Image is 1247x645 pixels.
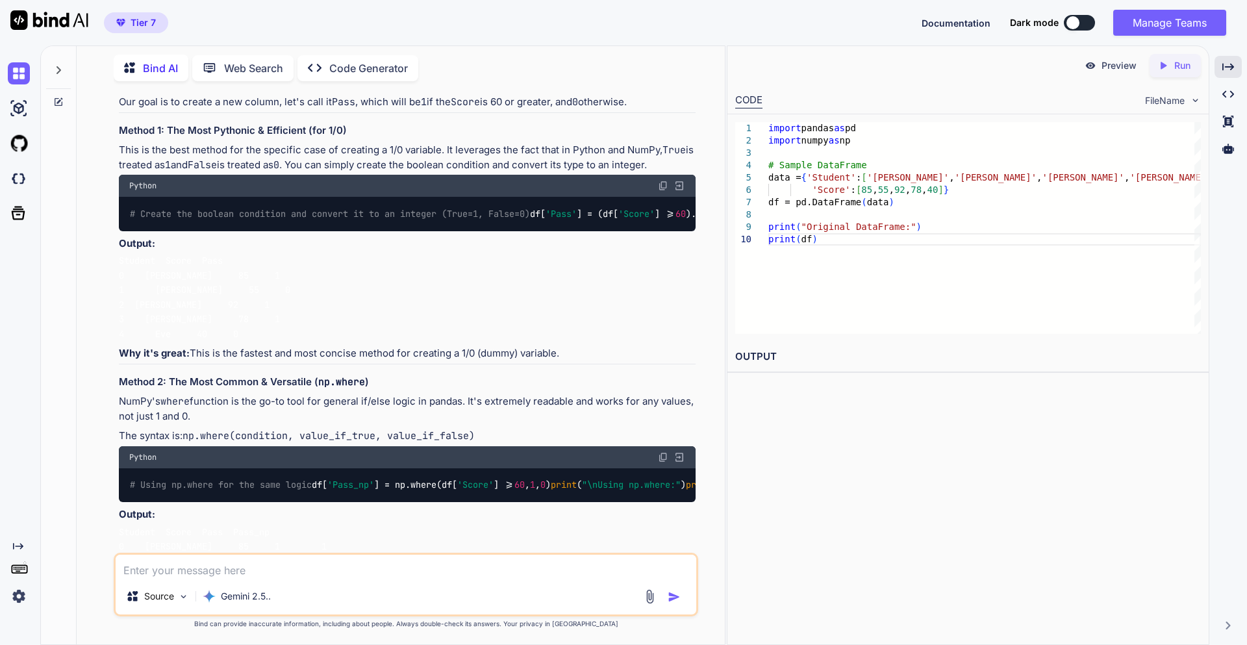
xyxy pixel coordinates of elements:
span: 60 [675,208,686,220]
img: Open in Browser [674,451,685,463]
span: '[PERSON_NAME]' [1042,172,1124,183]
span: ( [861,197,866,207]
span: import [768,123,801,133]
code: Student Score Pass 0 [PERSON_NAME] 85 1 1 [PERSON_NAME] 55 0 2 [PERSON_NAME] 92 1 3 [PERSON_NAME]... [119,255,290,340]
span: 'Pass' [546,208,577,220]
span: : [850,184,855,195]
span: "Original DataFrame:" [801,221,916,232]
h3: Method 1: The Most Pythonic & Efficient (for 1/0) [119,123,696,138]
code: Pass [332,95,355,108]
span: '[PERSON_NAME]' [1129,172,1211,183]
span: FileName [1145,94,1185,107]
span: df = pd.DataFrame [768,197,861,207]
span: Documentation [922,18,990,29]
span: '[PERSON_NAME]' [866,172,948,183]
p: This is the fastest and most concise method for creating a 1/0 (dummy) variable. [119,346,696,361]
code: 0 [273,158,279,171]
code: where [160,395,190,408]
div: 3 [735,147,751,159]
code: np.where(condition, value_if_true, value_if_false) [183,429,475,442]
span: Dark mode [1010,16,1059,29]
span: Python [129,452,157,462]
div: 6 [735,184,751,196]
span: print [768,234,796,244]
p: Source [144,590,174,603]
img: icon [668,590,681,603]
p: Run [1174,59,1190,72]
p: Code Generator [329,60,408,76]
img: Pick Models [178,591,189,602]
button: premiumTier 7 [104,12,168,33]
div: 5 [735,171,751,184]
span: pandas [801,123,834,133]
button: Documentation [922,16,990,30]
div: 2 [735,134,751,147]
span: "\nUsing np.where:" [582,479,681,491]
div: 8 [735,209,751,221]
span: print [686,479,712,491]
div: 9 [735,221,751,233]
div: CODE [735,93,762,108]
span: ) [916,221,921,232]
code: df[ ] = (df[ ] >= ).astype( ) ( ) (df) [129,207,957,221]
span: 'Score' [457,479,494,491]
span: 40 [927,184,938,195]
img: premium [116,19,125,27]
p: Our goal is to create a new column, let's call it , which will be if the is 60 or greater, and ot... [119,95,696,110]
p: The syntax is: [119,429,696,444]
h2: OUTPUT [727,342,1209,372]
p: Bind AI [143,60,178,76]
img: ai-studio [8,97,30,120]
img: Bind AI [10,10,88,30]
p: NumPy's function is the go-to tool for general if/else logic in pandas. It's extremely readable a... [119,394,696,424]
span: ) [888,197,894,207]
span: numpy [801,135,828,145]
span: 60 [514,479,525,491]
span: df [801,234,812,244]
span: [ [856,184,861,195]
span: 85 [861,184,872,195]
strong: Output: [119,237,155,249]
span: , [922,184,927,195]
span: # Sample DataFrame [768,160,867,170]
img: chat [8,62,30,84]
span: ( [796,234,801,244]
span: pd [845,123,856,133]
h3: Method 2: The Most Common & Versatile ( ) [119,375,696,390]
span: , [1037,172,1042,183]
span: import [768,135,801,145]
strong: Output: [119,508,155,520]
span: 'Score' [618,208,655,220]
span: 'Score' [812,184,850,195]
span: ( [796,221,801,232]
p: Gemini 2.5.. [221,590,271,603]
span: Tier 7 [131,16,156,29]
p: Preview [1102,59,1137,72]
strong: Why it's great: [119,347,190,359]
code: df[ ] = np.where(df[ ] >= , , ) ( ) (df) [129,478,734,492]
img: settings [8,585,30,607]
span: 0 [540,479,546,491]
span: data = [768,172,801,183]
span: 'Student' [807,172,856,183]
code: True [662,144,686,157]
span: print [768,221,796,232]
code: 1 [421,95,427,108]
img: Open in Browser [674,180,685,192]
span: ] [938,184,943,195]
span: # Create the boolean condition and convert it to an integer (True=1, False=0) [130,208,530,220]
span: , [872,184,877,195]
span: print [551,479,577,491]
code: 1 [165,158,171,171]
span: np [839,135,850,145]
button: Manage Teams [1113,10,1226,36]
span: } [943,184,948,195]
span: [ [861,172,866,183]
p: Web Search [224,60,283,76]
code: False [188,158,217,171]
span: as [834,123,845,133]
span: , [949,172,954,183]
code: np.where [318,375,365,388]
span: Python [129,181,157,191]
div: 4 [735,159,751,171]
